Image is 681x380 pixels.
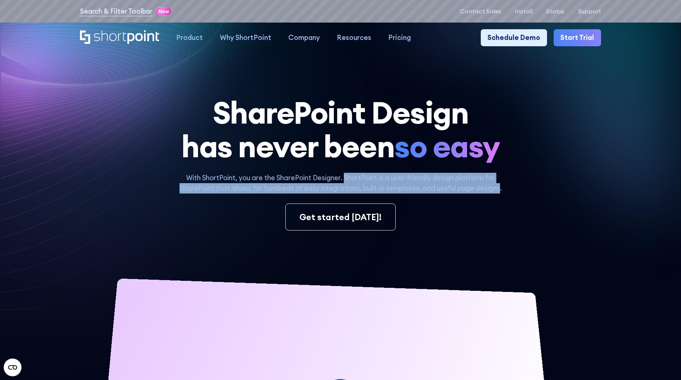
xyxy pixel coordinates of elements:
[299,211,382,224] div: Get started [DATE]!
[388,33,411,43] div: Pricing
[460,8,501,15] a: Contact Sales
[554,29,601,46] a: Start Trial
[168,173,513,193] p: With ShortPoint, you are the SharePoint Designer. ShortPoint is a user-friendly design platform f...
[380,29,419,46] a: Pricing
[337,33,371,43] div: Resources
[80,6,152,17] a: Search & Filter Toolbar
[644,344,681,380] iframe: Chat Widget
[80,95,601,163] h1: SharePoint Design has never been
[481,29,547,46] a: Schedule Demo
[515,8,533,15] a: Install
[280,29,328,46] a: Company
[285,204,396,231] a: Get started [DATE]!
[4,359,21,376] button: Open CMP widget
[211,29,280,46] a: Why ShortPoint
[288,33,320,43] div: Company
[328,29,380,46] a: Resources
[546,8,564,15] a: Status
[394,129,500,163] span: so easy
[220,33,271,43] div: Why ShortPoint
[80,30,159,45] a: Home
[176,33,203,43] div: Product
[168,29,211,46] a: Product
[578,8,601,15] a: Support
